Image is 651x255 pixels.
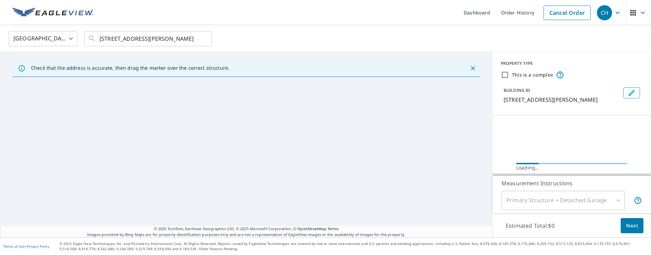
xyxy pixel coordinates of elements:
p: © 2025 Eagle View Technologies, Inc. and Pictometry International Corp. All Rights Reserved. Repo... [60,241,648,252]
a: Cancel Order [544,6,591,20]
div: Primary Structure + Detached Garage [502,191,625,210]
span: © 2025 TomTom, Earthstar Geographics SIO, © 2025 Microsoft Corporation, © [154,226,339,232]
div: Loading… [516,164,627,171]
label: This is a complex [512,71,553,78]
p: Check that the address is accurate, then drag the marker over the correct structure. [31,65,229,71]
span: Your report will include the primary structure and a detached garage if one exists. [634,196,642,205]
input: Search by address or latitude-longitude [100,29,198,48]
p: Measurement Instructions [502,179,642,187]
img: EV Logo [12,8,94,18]
div: PROPERTY TYPE [501,60,643,67]
p: | [3,244,49,248]
a: Privacy Policy [27,244,49,249]
p: Estimated Total: $0 [500,218,560,233]
p: [STREET_ADDRESS][PERSON_NAME] [504,96,621,104]
button: Next [621,218,643,234]
a: OpenStreetMap [297,226,326,231]
button: Edit building 1 [623,87,640,98]
div: CH [597,5,612,20]
a: Terms of Use [3,244,25,249]
span: Next [626,222,638,230]
a: Terms [328,226,339,231]
div: [GEOGRAPHIC_DATA] [9,29,77,48]
button: Close [468,64,477,73]
p: BUILDING ID [504,87,530,93]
